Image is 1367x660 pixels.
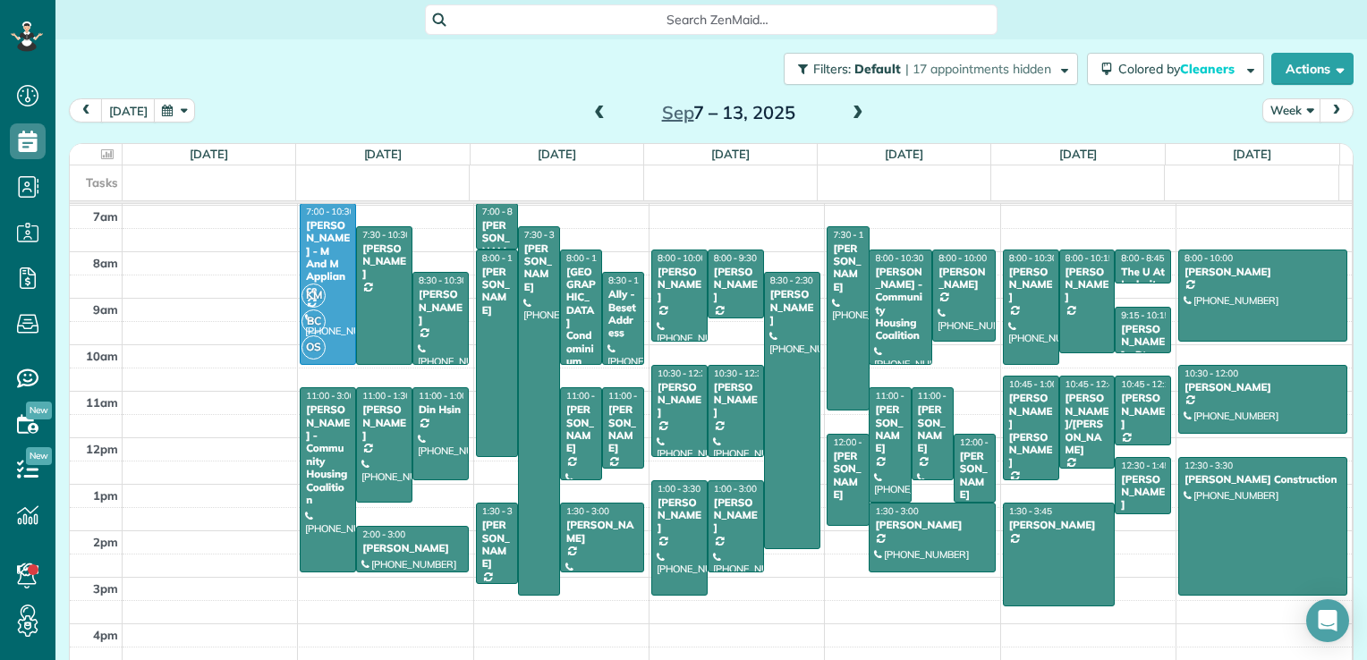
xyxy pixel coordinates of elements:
[364,147,403,161] a: [DATE]
[713,496,759,535] div: [PERSON_NAME]
[418,403,463,416] div: Din Hsin
[566,390,615,402] span: 11:00 - 1:00
[301,335,326,360] span: OS
[566,252,615,264] span: 8:00 - 10:30
[361,542,463,554] div: [PERSON_NAME]
[875,252,923,264] span: 8:00 - 10:30
[1118,61,1241,77] span: Colored by
[711,147,750,161] a: [DATE]
[566,505,609,517] span: 1:30 - 3:00
[832,450,863,502] div: [PERSON_NAME]
[419,275,467,286] span: 8:30 - 10:30
[658,252,706,264] span: 8:00 - 10:00
[959,450,990,502] div: [PERSON_NAME]
[784,53,1078,85] button: Filters: Default | 17 appointments hidden
[482,206,525,217] span: 7:00 - 8:00
[419,390,467,402] span: 11:00 - 1:00
[874,403,905,455] div: [PERSON_NAME]
[362,229,411,241] span: 7:30 - 10:30
[1120,266,1166,292] div: The U At Ledroit
[190,147,228,161] a: [DATE]
[1184,368,1238,379] span: 10:30 - 12:00
[301,309,326,334] span: BC
[769,288,815,326] div: [PERSON_NAME]
[938,252,987,264] span: 8:00 - 10:00
[86,442,118,456] span: 12pm
[1262,98,1321,123] button: Week
[93,302,118,317] span: 9am
[1184,381,1342,393] div: [PERSON_NAME]
[813,61,851,77] span: Filters:
[616,103,840,123] h2: 7 – 13, 2025
[1121,309,1169,321] span: 9:15 - 10:15
[770,275,813,286] span: 8:30 - 2:30
[1180,61,1237,77] span: Cleaners
[1120,392,1166,430] div: [PERSON_NAME]
[1121,460,1169,471] span: 12:30 - 1:45
[1008,519,1110,531] div: [PERSON_NAME]
[658,483,700,495] span: 1:00 - 3:30
[93,256,118,270] span: 8am
[918,390,966,402] span: 11:00 - 1:00
[1271,53,1354,85] button: Actions
[1121,378,1175,390] span: 10:45 - 12:15
[1059,147,1098,161] a: [DATE]
[306,206,354,217] span: 7:00 - 10:30
[874,266,927,343] div: [PERSON_NAME] - Community Housing Coalition
[69,98,103,123] button: prev
[607,288,639,340] div: Ally - Beset Address
[1184,460,1233,471] span: 12:30 - 3:30
[1120,323,1166,375] div: [PERSON_NAME] - Btn Systems
[1120,473,1166,512] div: [PERSON_NAME]
[362,390,411,402] span: 11:00 - 1:30
[833,436,881,448] span: 12:00 - 2:00
[86,395,118,410] span: 11am
[608,390,662,402] span: 11:00 - 12:45
[1184,252,1233,264] span: 8:00 - 10:00
[1320,98,1354,123] button: next
[714,252,757,264] span: 8:00 - 9:30
[1233,147,1271,161] a: [DATE]
[93,628,118,642] span: 4pm
[885,147,923,161] a: [DATE]
[306,390,354,402] span: 11:00 - 3:00
[714,368,768,379] span: 10:30 - 12:30
[662,101,694,123] span: Sep
[658,368,711,379] span: 10:30 - 12:30
[538,147,576,161] a: [DATE]
[874,519,989,531] div: [PERSON_NAME]
[657,381,702,419] div: [PERSON_NAME]
[93,535,118,549] span: 2pm
[305,219,351,296] div: [PERSON_NAME] - M And M Appliance
[775,53,1078,85] a: Filters: Default | 17 appointments hidden
[482,252,531,264] span: 8:00 - 12:30
[875,505,918,517] span: 1:30 - 3:00
[1087,53,1264,85] button: Colored byCleaners
[1066,378,1119,390] span: 10:45 - 12:45
[917,403,948,455] div: [PERSON_NAME]
[1065,266,1110,304] div: [PERSON_NAME]
[714,483,757,495] span: 1:00 - 3:00
[362,529,405,540] span: 2:00 - 3:00
[93,581,118,596] span: 3pm
[524,229,567,241] span: 7:30 - 3:30
[305,403,351,506] div: [PERSON_NAME] - Community Housing Coalition
[301,283,326,308] span: KM
[1184,473,1342,486] div: [PERSON_NAME] Construction
[481,519,513,571] div: [PERSON_NAME]
[854,61,902,77] span: Default
[1065,392,1110,456] div: [PERSON_NAME]/[PERSON_NAME]
[832,242,863,294] div: [PERSON_NAME]
[1009,252,1057,264] span: 8:00 - 10:30
[93,488,118,503] span: 1pm
[1184,266,1342,278] div: [PERSON_NAME]
[482,505,525,517] span: 1:30 - 3:15
[565,266,597,368] div: [GEOGRAPHIC_DATA] Condominium
[657,266,702,304] div: [PERSON_NAME]
[1008,266,1054,304] div: [PERSON_NAME]
[481,266,513,317] div: [PERSON_NAME]
[1008,392,1054,469] div: [PERSON_NAME] [PERSON_NAME]
[101,98,156,123] button: [DATE]
[960,436,1008,448] span: 12:00 - 1:30
[361,242,407,281] div: [PERSON_NAME]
